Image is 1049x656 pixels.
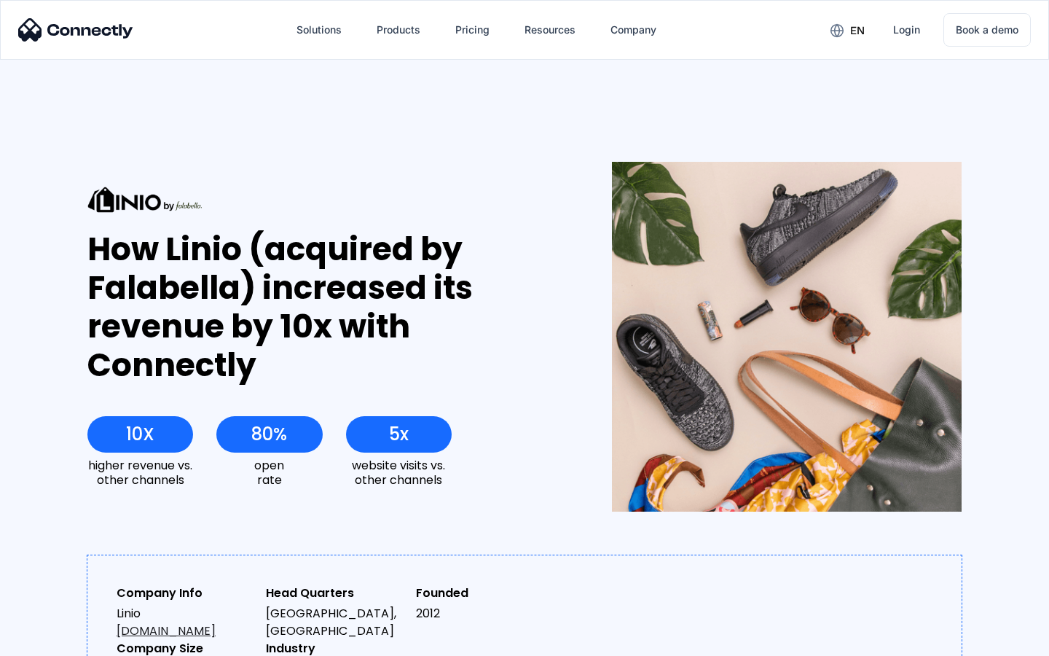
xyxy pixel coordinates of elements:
div: en [850,20,865,41]
div: How Linio (acquired by Falabella) increased its revenue by 10x with Connectly [87,230,559,384]
div: 80% [251,424,287,445]
div: Company [599,12,668,47]
div: 5x [389,424,409,445]
div: 10X [126,424,154,445]
div: Linio [117,605,254,640]
div: Company Info [117,585,254,602]
div: Pricing [455,20,490,40]
a: Login [881,12,932,47]
div: Company [610,20,656,40]
aside: Language selected: English [15,630,87,651]
div: Solutions [285,12,353,47]
img: Connectly Logo [18,18,133,42]
div: website visits vs. other channels [346,458,452,486]
div: Head Quarters [266,585,404,602]
a: Book a demo [943,13,1031,47]
div: open rate [216,458,322,486]
div: Solutions [296,20,342,40]
ul: Language list [29,630,87,651]
div: Products [365,12,432,47]
div: Resources [513,12,587,47]
a: [DOMAIN_NAME] [117,622,216,639]
div: 2012 [416,605,554,622]
div: Founded [416,585,554,602]
div: Resources [524,20,575,40]
a: Pricing [444,12,501,47]
div: higher revenue vs. other channels [87,458,193,486]
div: Login [893,20,920,40]
div: Products [377,20,420,40]
div: en [819,19,876,41]
div: [GEOGRAPHIC_DATA], [GEOGRAPHIC_DATA] [266,605,404,640]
